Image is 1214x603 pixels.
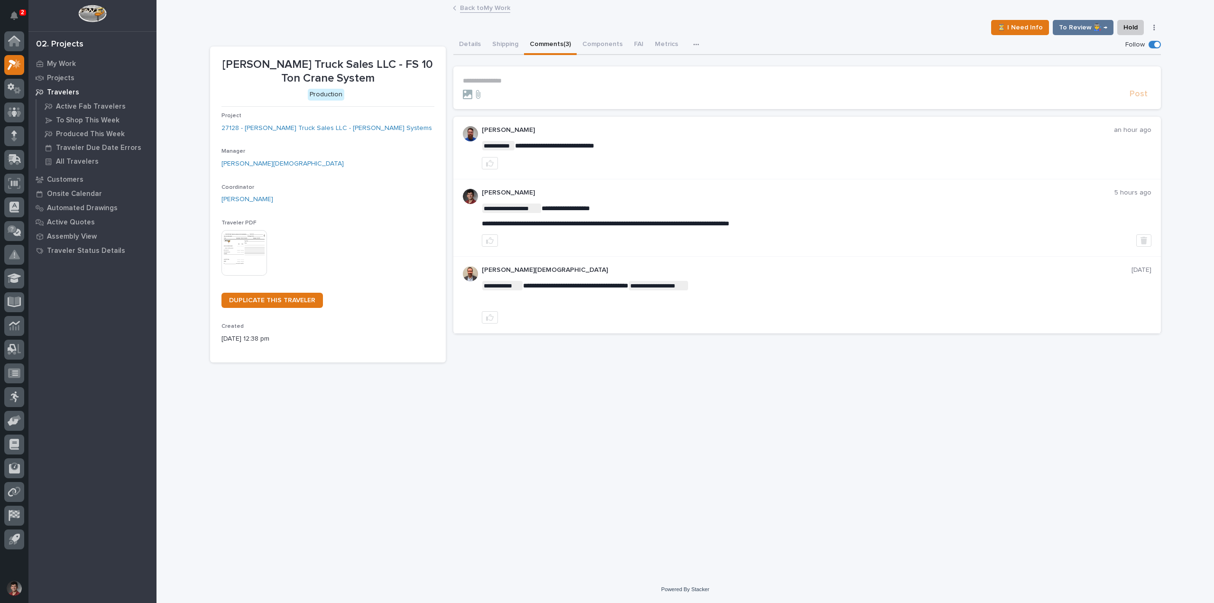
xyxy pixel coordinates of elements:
p: Follow [1125,41,1145,49]
p: [PERSON_NAME] [482,126,1114,134]
p: To Shop This Week [56,116,120,125]
button: Metrics [649,35,684,55]
img: 6hTokn1ETDGPf9BPokIQ [463,126,478,141]
p: 5 hours ago [1114,189,1151,197]
p: Active Fab Travelers [56,102,126,111]
a: Traveler Due Date Errors [37,141,156,154]
p: All Travelers [56,158,99,166]
div: Production [308,89,344,101]
p: Projects [47,74,74,83]
button: Comments (3) [524,35,577,55]
a: To Shop This Week [37,113,156,127]
span: Post [1130,89,1148,100]
button: Post [1126,89,1151,100]
span: To Review 👨‍🏭 → [1059,22,1107,33]
button: Notifications [4,6,24,26]
a: Active Quotes [28,215,156,229]
button: ⏳ I Need Info [991,20,1049,35]
span: Project [221,113,241,119]
a: Back toMy Work [460,2,510,13]
span: Created [221,324,244,329]
p: 2 [21,9,24,16]
button: Hold [1117,20,1144,35]
div: 02. Projects [36,39,83,50]
button: Components [577,35,628,55]
p: [PERSON_NAME] [482,189,1114,197]
a: Assembly View [28,229,156,243]
a: Active Fab Travelers [37,100,156,113]
button: like this post [482,234,498,247]
p: Customers [47,176,83,184]
p: Traveler Status Details [47,247,125,255]
p: Travelers [47,88,79,97]
a: Produced This Week [37,127,156,140]
span: DUPLICATE THIS TRAVELER [229,297,315,304]
img: Workspace Logo [78,5,106,22]
button: Shipping [487,35,524,55]
a: Traveler Status Details [28,243,156,258]
p: Assembly View [47,232,97,241]
p: [DATE] 12:38 pm [221,334,434,344]
a: Powered By Stacker [661,586,709,592]
a: Customers [28,172,156,186]
span: Manager [221,148,245,154]
p: [PERSON_NAME][DEMOGRAPHIC_DATA] [482,266,1131,274]
img: ACg8ocIGaxZgOborKONOsCK60Wx-Xey7sE2q6Qmw6EHN013R=s96-c [463,266,478,281]
p: Onsite Calendar [47,190,102,198]
a: All Travelers [37,155,156,168]
p: Automated Drawings [47,204,118,213]
span: ⏳ I Need Info [997,22,1043,33]
a: Onsite Calendar [28,186,156,201]
div: Notifications2 [12,11,24,27]
a: Projects [28,71,156,85]
a: [PERSON_NAME][DEMOGRAPHIC_DATA] [221,159,344,169]
button: FAI [628,35,649,55]
a: Automated Drawings [28,201,156,215]
p: My Work [47,60,76,68]
button: Details [453,35,487,55]
p: Produced This Week [56,130,125,139]
button: To Review 👨‍🏭 → [1053,20,1113,35]
span: Coordinator [221,185,254,190]
span: Traveler PDF [221,220,257,226]
p: Traveler Due Date Errors [56,144,141,152]
button: users-avatar [4,578,24,598]
p: Active Quotes [47,218,95,227]
button: like this post [482,311,498,324]
img: ROij9lOReuV7WqYxWfnW [463,189,478,204]
a: My Work [28,56,156,71]
p: [DATE] [1131,266,1151,274]
a: Travelers [28,85,156,99]
span: Hold [1123,22,1138,33]
a: [PERSON_NAME] [221,195,273,204]
button: Delete post [1136,234,1151,247]
button: like this post [482,157,498,169]
a: DUPLICATE THIS TRAVELER [221,293,323,308]
p: [PERSON_NAME] Truck Sales LLC - FS 10 Ton Crane System [221,58,434,85]
p: an hour ago [1114,126,1151,134]
a: 27128 - [PERSON_NAME] Truck Sales LLC - [PERSON_NAME] Systems [221,123,432,133]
